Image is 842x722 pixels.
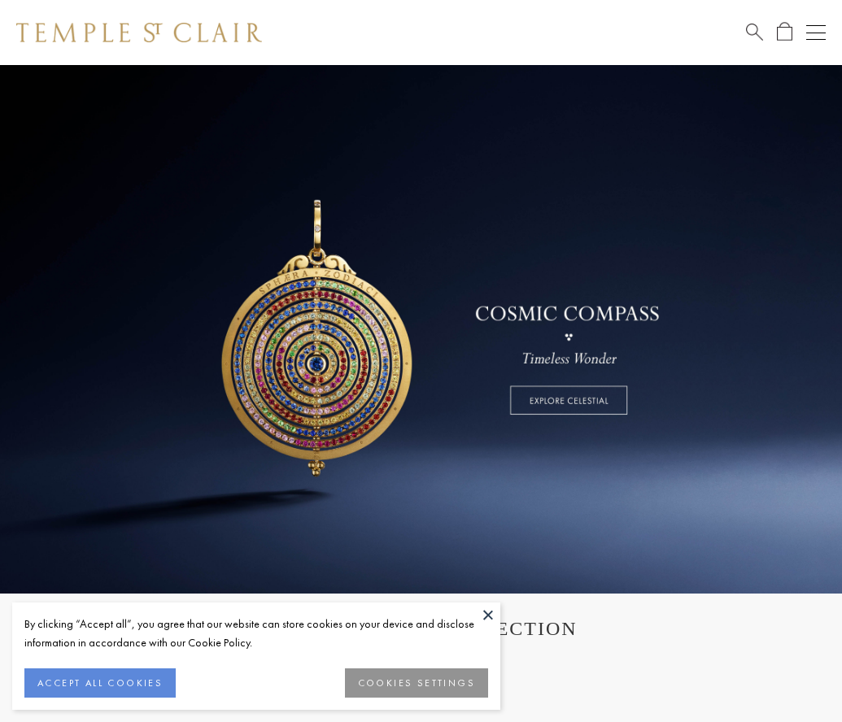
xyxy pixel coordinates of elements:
img: Temple St. Clair [16,23,262,42]
a: Search [746,22,763,42]
button: ACCEPT ALL COOKIES [24,668,176,698]
div: By clicking “Accept all”, you agree that our website can store cookies on your device and disclos... [24,615,488,652]
button: COOKIES SETTINGS [345,668,488,698]
a: Open Shopping Bag [777,22,792,42]
button: Open navigation [806,23,826,42]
